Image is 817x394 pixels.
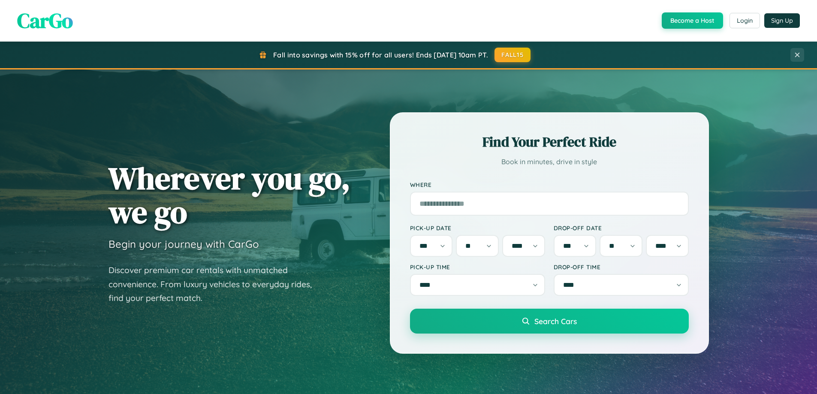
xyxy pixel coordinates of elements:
p: Discover premium car rentals with unmatched convenience. From luxury vehicles to everyday rides, ... [109,263,323,305]
label: Drop-off Time [554,263,689,271]
label: Pick-up Date [410,224,545,232]
h3: Begin your journey with CarGo [109,238,259,250]
p: Book in minutes, drive in style [410,156,689,168]
h2: Find Your Perfect Ride [410,132,689,151]
span: CarGo [17,6,73,35]
label: Pick-up Time [410,263,545,271]
label: Drop-off Date [554,224,689,232]
span: Fall into savings with 15% off for all users! Ends [DATE] 10am PT. [273,51,488,59]
label: Where [410,181,689,188]
button: FALL15 [494,48,531,62]
button: Sign Up [764,13,800,28]
button: Become a Host [662,12,723,29]
button: Login [730,13,760,28]
h1: Wherever you go, we go [109,161,350,229]
span: Search Cars [534,316,577,326]
button: Search Cars [410,309,689,334]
